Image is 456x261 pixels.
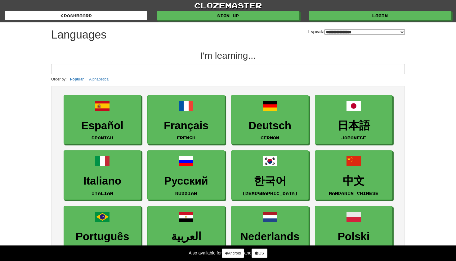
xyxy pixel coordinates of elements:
[147,206,225,255] a: العربيةArabic
[147,150,225,200] a: РусскийRussian
[231,150,309,200] a: 한국어[DEMOGRAPHIC_DATA]
[222,249,244,258] a: Android
[92,135,113,140] small: Spanish
[324,29,405,35] select: I speak:
[5,11,147,20] a: dashboard
[147,95,225,144] a: FrançaisFrench
[175,191,197,195] small: Russian
[51,77,67,81] small: Order by:
[261,135,279,140] small: German
[87,76,111,83] button: Alphabetical
[51,29,106,41] h1: Languages
[151,231,221,243] h3: العربية
[92,191,113,195] small: Italian
[315,150,392,200] a: 中文Mandarin Chinese
[51,50,405,61] h2: I'm learning...
[64,206,141,255] a: PortuguêsPortuguese
[315,206,392,255] a: PolskiPolish
[318,231,389,243] h3: Polski
[329,191,378,195] small: Mandarin Chinese
[64,95,141,144] a: EspañolSpanish
[318,120,389,132] h3: 日本語
[235,231,305,243] h3: Nederlands
[318,175,389,187] h3: 中文
[64,150,141,200] a: ItalianoItalian
[309,11,451,20] a: Login
[252,249,267,258] a: iOS
[151,120,221,132] h3: Français
[341,135,366,140] small: Japanese
[68,76,86,83] button: Popular
[151,175,221,187] h3: Русский
[308,29,405,35] label: I speak:
[67,231,138,243] h3: Português
[67,175,138,187] h3: Italiano
[242,191,298,195] small: [DEMOGRAPHIC_DATA]
[231,206,309,255] a: NederlandsDutch
[235,120,305,132] h3: Deutsch
[157,11,299,20] a: Sign up
[177,135,195,140] small: French
[67,120,138,132] h3: Español
[235,175,305,187] h3: 한국어
[315,95,392,144] a: 日本語Japanese
[231,95,309,144] a: DeutschGerman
